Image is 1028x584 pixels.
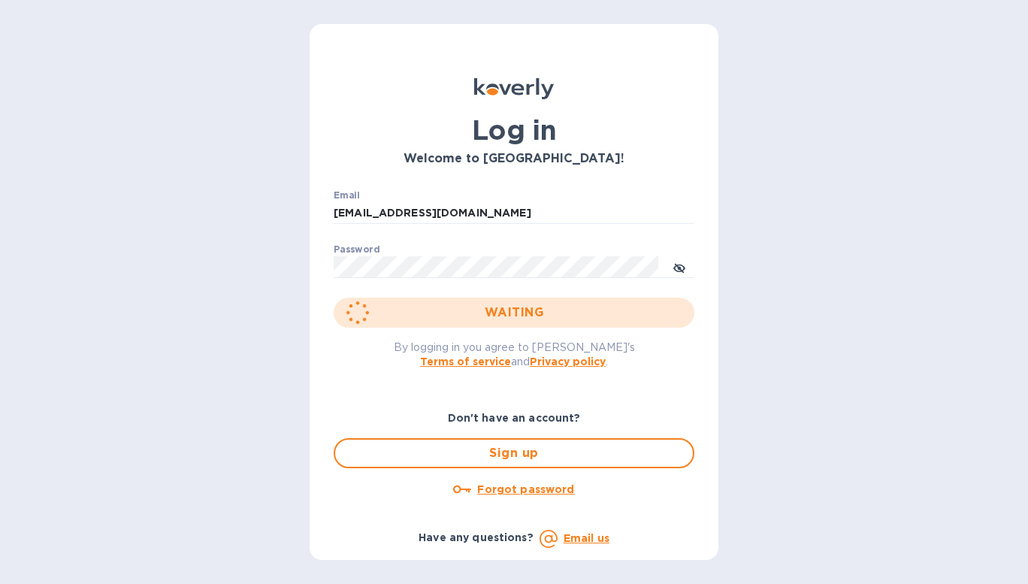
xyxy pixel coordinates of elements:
a: Email us [564,532,609,544]
h1: Log in [334,114,694,146]
img: Koverly [474,78,554,99]
h3: Welcome to [GEOGRAPHIC_DATA]! [334,152,694,166]
label: Password [334,245,379,254]
a: Privacy policy [530,356,606,368]
button: Sign up [334,438,694,468]
u: Forgot password [477,483,574,495]
label: Email [334,191,360,200]
button: toggle password visibility [664,252,694,282]
span: Sign up [347,444,681,462]
a: Terms of service [420,356,511,368]
b: Don't have an account? [448,412,581,424]
input: Enter email address [334,202,694,225]
b: Have any questions? [419,531,534,543]
span: By logging in you agree to [PERSON_NAME]'s and . [394,341,635,368]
